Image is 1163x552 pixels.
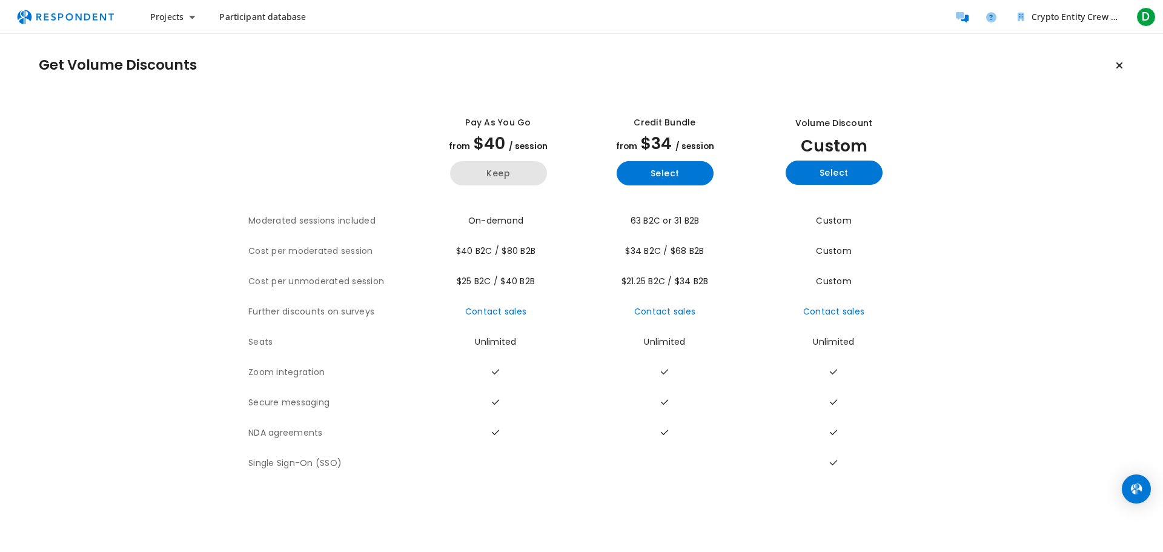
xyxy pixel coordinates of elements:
[816,245,852,257] span: Custom
[644,336,685,348] span: Unlimited
[465,116,531,129] div: Pay as you go
[1032,11,1133,22] span: Crypto Entity Crew Team
[1134,6,1158,28] button: D
[1122,474,1151,504] div: Open Intercom Messenger
[979,5,1003,29] a: Help and support
[210,6,316,28] a: Participant database
[786,161,883,185] button: Select yearly custom_static plan
[450,161,547,185] button: Keep current yearly payg plan
[10,5,121,28] img: respondent-logo.png
[795,117,873,130] div: Volume Discount
[950,5,974,29] a: Message participants
[634,305,695,318] a: Contact sales
[474,132,505,155] span: $40
[468,214,523,227] span: On-demand
[816,275,852,287] span: Custom
[248,357,415,388] th: Zoom integration
[219,11,306,22] span: Participant database
[248,418,415,448] th: NDA agreements
[248,448,415,479] th: Single Sign-On (SSO)
[457,275,535,287] span: $25 B2C / $40 B2B
[39,57,197,74] h1: Get Volume Discounts
[641,132,672,155] span: $34
[141,6,205,28] button: Projects
[456,245,535,257] span: $40 B2C / $80 B2B
[813,336,854,348] span: Unlimited
[248,327,415,357] th: Seats
[631,214,700,227] span: 63 B2C or 31 B2B
[816,214,852,227] span: Custom
[449,141,470,152] span: from
[616,141,637,152] span: from
[617,161,714,185] button: Select yearly basic plan
[621,275,709,287] span: $21.25 B2C / $34 B2B
[509,141,548,152] span: / session
[248,206,415,236] th: Moderated sessions included
[625,245,704,257] span: $34 B2C / $68 B2B
[634,116,695,129] div: Credit Bundle
[150,11,184,22] span: Projects
[248,267,415,297] th: Cost per unmoderated session
[248,388,415,418] th: Secure messaging
[465,305,526,318] a: Contact sales
[803,305,864,318] a: Contact sales
[248,297,415,327] th: Further discounts on surveys
[675,141,714,152] span: / session
[1107,53,1132,78] button: Keep current plan
[1008,6,1129,28] button: Crypto Entity Crew Team
[248,236,415,267] th: Cost per moderated session
[801,135,867,157] span: Custom
[475,336,516,348] span: Unlimited
[1136,7,1156,27] span: D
